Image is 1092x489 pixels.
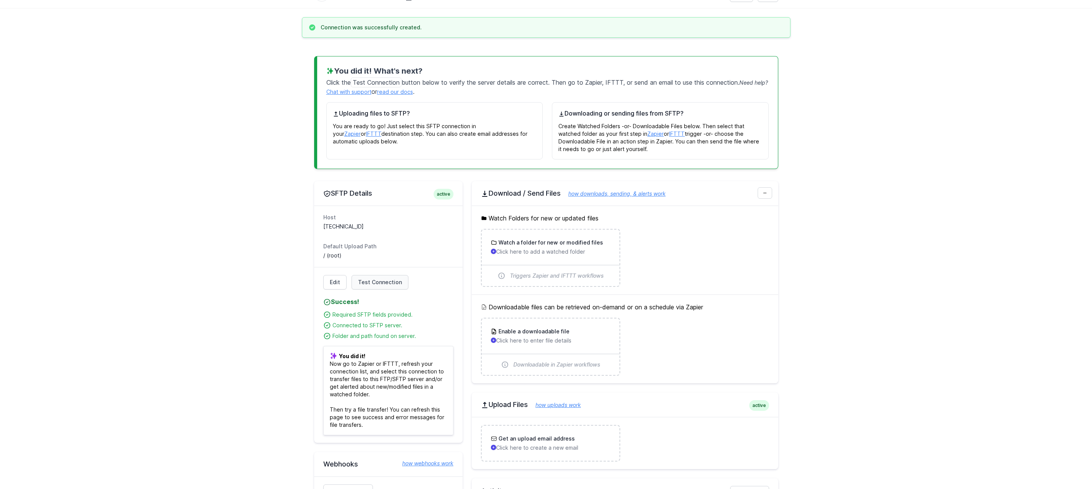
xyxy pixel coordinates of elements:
h2: Download / Send Files [481,189,769,198]
h3: Watch a folder for new or modified files [497,239,603,246]
h4: Downloading or sending files from SFTP? [558,109,762,118]
h5: Watch Folders for new or updated files [481,214,769,223]
p: Click here to add a watched folder [491,248,610,256]
h4: Success! [323,297,453,306]
a: how webhooks work [395,460,453,467]
div: Connected to SFTP server. [332,322,453,329]
p: Click here to create a new email [491,444,610,452]
p: You are ready to go! Just select this SFTP connection in your or destination step. You can also c... [333,118,537,145]
span: Need help? [739,79,768,86]
div: Required SFTP fields provided. [332,311,453,318]
a: Get an upload email address Click here to create a new email [482,426,619,461]
a: Watch a folder for new or modified files Click here to add a watched folder Triggers Zapier and I... [482,230,619,286]
h2: Webhooks [323,460,453,469]
a: Zapier [344,130,361,137]
a: Edit [323,275,347,290]
h3: Enable a downloadable file [497,328,569,335]
h4: Uploading files to SFTP? [333,109,537,118]
h2: SFTP Details [323,189,453,198]
h3: Connection was successfully created. [321,24,422,31]
a: how uploads work [528,402,581,408]
a: Zapier [647,130,664,137]
dt: Host [323,214,453,221]
a: Enable a downloadable file Click here to enter file details Downloadable in Zapier workflows [482,318,619,375]
a: Chat with support [326,88,371,95]
dt: Default Upload Path [323,243,453,250]
a: how downloads, sending, & alerts work [561,190,666,197]
a: IFTTT [669,130,685,137]
a: IFTTT [366,130,381,137]
dd: / (root) [323,252,453,259]
span: active [434,189,453,199]
h3: Get an upload email address [497,435,575,442]
p: Click the button below to verify the server details are correct. Then go to Zapier, IFTTT, or sen... [326,76,769,96]
span: Triggers Zapier and IFTTT workflows [510,272,604,280]
h2: Upload Files [481,400,769,409]
span: Downloadable in Zapier workflows [513,361,600,368]
b: You did it! [339,353,365,359]
a: Test Connection [352,275,408,290]
iframe: Drift Widget Chat Controller [1054,451,1083,480]
span: active [749,400,769,411]
a: read our docs [377,88,413,95]
p: Click here to enter file details [491,337,610,344]
span: Test Connection [358,278,402,286]
p: Create Watched Folders -or- Downloadable Files below. Then select that watched folder as your fir... [558,118,762,153]
h5: Downloadable files can be retrieved on-demand or on a schedule via Zapier [481,302,769,312]
span: Test Connection [351,77,402,87]
p: Now go to Zapier or IFTTT, refresh your connection list, and select this connection to transfer f... [323,346,453,435]
h3: You did it! What's next? [326,66,769,76]
div: Folder and path found on server. [332,332,453,340]
dd: [TECHNICAL_ID] [323,223,453,230]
